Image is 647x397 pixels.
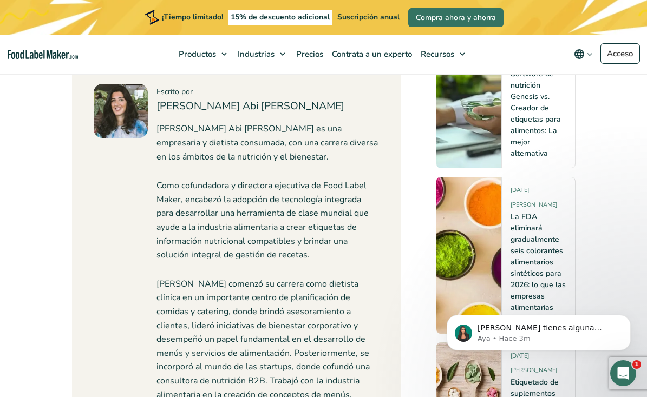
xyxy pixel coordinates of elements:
[291,35,326,74] a: Precios
[173,35,232,74] a: Productos
[635,361,639,368] font: 1
[511,211,566,323] a: La FDA eliminará gradualmente seis colorantes alimentarios sintéticos para 2026: lo que las empre...
[179,49,216,59] font: Productos
[408,8,504,27] a: Compra ahora y ahorra
[162,12,223,22] font: ¡Tiempo limitado!
[238,49,275,59] font: Industrias
[232,35,291,74] a: Industrias
[231,12,330,22] font: 15% de descuento adicional
[600,43,640,64] a: Acceso
[156,180,369,261] font: Como cofundadora y directora ejecutiva de Food Label Maker, encabezó la adopción de tecnología in...
[94,84,148,138] img: Maria Abi Hanna - Creadora de etiquetas para alimentos
[337,12,400,22] font: Suscripción anual
[415,35,470,74] a: Recursos
[416,12,496,23] font: Compra ahora y ahorra
[511,68,561,158] a: Software de nutrición Genesis vs. Creador de etiquetas para alimentos: La mejor alternativa
[156,123,378,162] font: [PERSON_NAME] Abi [PERSON_NAME] es una empresaria y dietista consumada, con una carrera diversa e...
[296,49,323,59] font: Precios
[607,48,633,59] font: Acceso
[332,49,412,59] font: Contrata a un experto
[421,49,454,59] font: Recursos
[430,292,647,368] iframe: Mensaje de notificaciones del intercomunicador
[156,87,193,97] font: Escrito por
[610,360,636,386] iframe: Chat en vivo de Intercom
[326,35,415,74] a: Contrata a un experto
[511,186,557,208] font: [DATE][PERSON_NAME]
[156,99,344,113] font: [PERSON_NAME] Abi [PERSON_NAME]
